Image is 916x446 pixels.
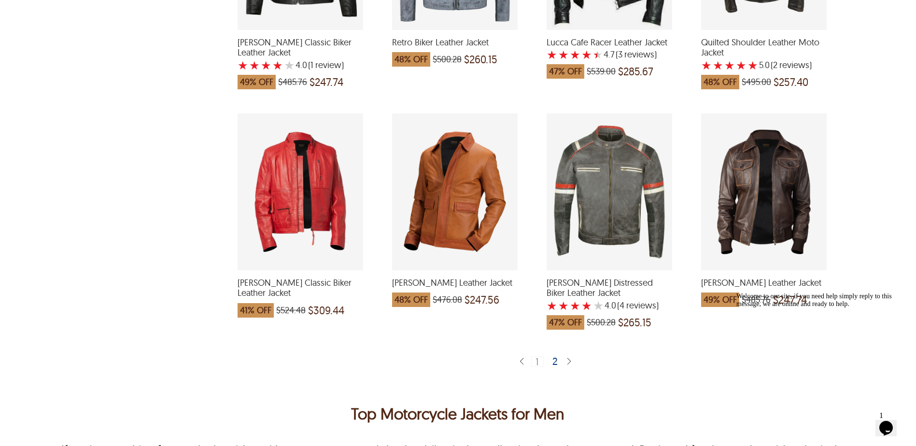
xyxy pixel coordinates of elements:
[278,77,307,87] span: $485.76
[617,301,659,310] span: )
[238,264,363,322] a: Mike Classic Biker Leather Jacket which was at a price of $524.48, now after discount the price is
[4,4,159,19] span: Welcome to our site, if you need help simply reply to this message, we are online and ready to help.
[777,60,809,70] span: reviews
[238,278,363,298] span: Mike Classic Biker Leather Jacket
[733,289,906,403] iframe: chat widget
[549,356,563,366] div: 2
[547,315,584,330] span: 47% OFF
[587,67,616,76] span: $539.00
[616,50,657,59] span: )
[249,60,260,70] label: 2 rating
[284,60,295,70] label: 5 rating
[308,306,344,315] span: $309.44
[618,67,653,76] span: $285.67
[547,24,672,84] a: Lucca Cafe Racer Leather Jacket with a 4.666666666666667 Star Rating 3 Product Review which was a...
[392,278,518,288] span: Luke Biker Leather Jacket
[313,60,341,70] span: review
[238,37,363,58] span: Anthony Classic Biker Leather Jacket
[713,60,723,70] label: 2 rating
[308,60,344,70] span: )
[593,50,603,59] label: 5 rating
[570,301,580,310] label: 3 rating
[581,50,592,59] label: 4 rating
[701,60,712,70] label: 1 rating
[593,301,604,310] label: 5 rating
[771,60,812,70] span: )
[701,264,827,312] a: Luis Bomber Leather Jacket which was at a price of $485.76, now after discount the price is
[701,293,739,307] span: 49% OFF
[392,24,518,72] a: Retro Biker Leather Jacket which was at a price of $500.28, now after discount the price is
[238,24,363,94] a: Anthony Classic Biker Leather Jacket with a 4 Star Rating 1 Product Review which was at a price o...
[238,303,274,318] span: 41% OFF
[701,278,827,288] span: Luis Bomber Leather Jacket
[565,357,573,366] img: sprite-icon
[618,318,651,327] span: $265.15
[310,77,343,87] span: $247.74
[701,75,739,89] span: 48% OFF
[875,407,906,436] iframe: chat widget
[518,357,525,366] img: sprite-icon
[433,295,462,305] span: $476.08
[465,295,499,305] span: $247.56
[392,264,518,312] a: Luke Biker Leather Jacket which was at a price of $476.08, now after discount the price is
[701,37,827,58] span: Quilted Shoulder Leather Moto Jacket
[547,64,584,79] span: 47% OFF
[464,55,497,64] span: $260.15
[46,402,870,425] p: Top Motorcycle Jackets for Men
[392,52,430,67] span: 48% OFF
[238,75,276,89] span: 49% OFF
[558,50,569,59] label: 2 rating
[774,77,808,87] span: $257.40
[616,50,622,59] span: (3
[604,50,615,59] label: 4.7
[531,356,544,367] div: 1
[581,301,592,310] label: 4 rating
[622,50,654,59] span: reviews
[771,60,777,70] span: (2
[547,264,672,334] a: Enzo Distressed Biker Leather Jacket with a 4 Star Rating 4 Product Review which was at a price o...
[547,37,672,48] span: Lucca Cafe Racer Leather Jacket
[392,293,430,307] span: 48% OFF
[238,60,248,70] label: 1 rating
[276,306,306,315] span: $524.48
[617,301,624,310] span: (4
[558,301,569,310] label: 2 rating
[570,50,580,59] label: 3 rating
[272,60,283,70] label: 4 rating
[747,60,758,70] label: 5 rating
[701,24,827,94] a: Quilted Shoulder Leather Moto Jacket with a 5 Star Rating 2 Product Review which was at a price o...
[547,301,557,310] label: 1 rating
[433,55,462,64] span: $500.28
[261,60,271,70] label: 3 rating
[605,301,616,310] label: 4.0
[4,4,178,19] div: Welcome to our site, if you need help simply reply to this message, we are online and ready to help.
[46,402,870,425] h1: <p>Top Motorcycle Jackets for Men</p>
[759,60,770,70] label: 5.0
[736,60,747,70] label: 4 rating
[742,77,771,87] span: $495.00
[392,37,518,48] span: Retro Biker Leather Jacket
[308,60,313,70] span: (1
[296,60,307,70] label: 4.0
[587,318,616,327] span: $500.28
[547,278,672,298] span: Enzo Distressed Biker Leather Jacket
[624,301,656,310] span: reviews
[547,50,557,59] label: 1 rating
[724,60,735,70] label: 3 rating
